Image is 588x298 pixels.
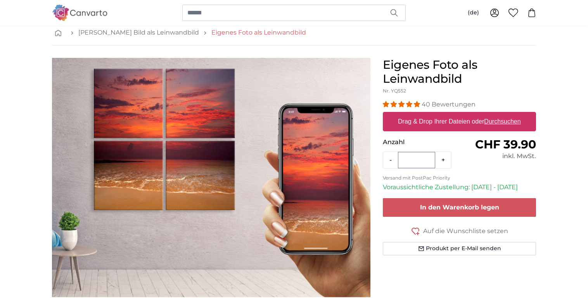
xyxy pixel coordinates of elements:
[475,137,536,152] span: CHF 39.90
[383,242,536,255] button: Produkt per E-Mail senden
[78,28,199,37] a: [PERSON_NAME] Bild als Leinwandbild
[52,58,370,297] div: 1 of 1
[383,88,406,94] span: Nr. YQ552
[383,101,422,108] span: 4.98 stars
[211,28,306,37] a: Eigenes Foto als Leinwandbild
[422,101,476,108] span: 40 Bewertungen
[383,138,459,147] p: Anzahl
[484,118,521,125] u: Durchsuchen
[383,152,398,168] button: -
[395,114,524,129] label: Drag & Drop Ihrer Dateien oder
[383,226,536,236] button: Auf die Wunschliste setzen
[52,5,108,21] img: Canvarto
[383,198,536,217] button: In den Warenkorb legen
[420,204,499,211] span: In den Warenkorb legen
[52,58,370,297] img: personalised-canvas-print
[383,175,536,181] p: Versand mit PostPac Priority
[383,183,536,192] p: Voraussichtliche Zustellung: [DATE] - [DATE]
[462,6,485,20] button: (de)
[383,58,536,86] h1: Eigenes Foto als Leinwandbild
[52,20,536,45] nav: breadcrumbs
[423,227,508,236] span: Auf die Wunschliste setzen
[435,152,451,168] button: +
[460,152,536,161] div: inkl. MwSt.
